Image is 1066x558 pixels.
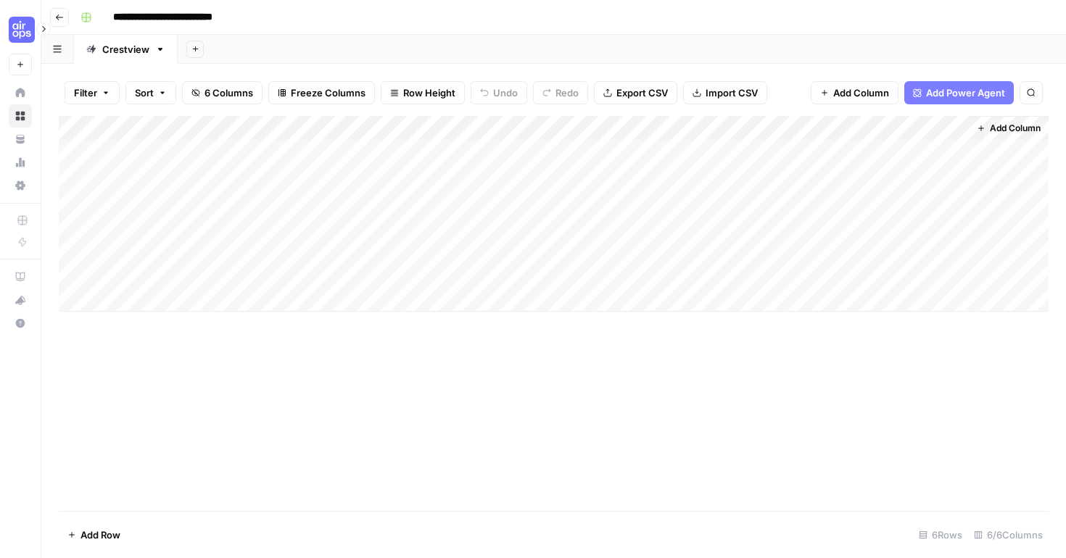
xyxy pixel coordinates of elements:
[9,265,32,288] a: AirOps Academy
[182,81,263,104] button: 6 Columns
[80,528,120,542] span: Add Row
[74,35,178,64] a: Crestview
[403,86,455,100] span: Row Height
[291,86,365,100] span: Freeze Columns
[9,12,32,48] button: Workspace: Cohort 4
[971,119,1046,138] button: Add Column
[706,86,758,100] span: Import CSV
[533,81,588,104] button: Redo
[555,86,579,100] span: Redo
[683,81,767,104] button: Import CSV
[9,174,32,197] a: Settings
[74,86,97,100] span: Filter
[9,288,32,312] button: What's new?
[268,81,375,104] button: Freeze Columns
[9,128,32,151] a: Your Data
[913,523,968,546] div: 6 Rows
[9,104,32,128] a: Browse
[125,81,176,104] button: Sort
[9,151,32,174] a: Usage
[811,81,898,104] button: Add Column
[381,81,465,104] button: Row Height
[9,289,31,311] div: What's new?
[833,86,889,100] span: Add Column
[9,312,32,335] button: Help + Support
[65,81,120,104] button: Filter
[990,122,1041,135] span: Add Column
[135,86,154,100] span: Sort
[968,523,1049,546] div: 6/6 Columns
[9,17,35,43] img: Cohort 4 Logo
[493,86,518,100] span: Undo
[904,81,1014,104] button: Add Power Agent
[9,81,32,104] a: Home
[471,81,527,104] button: Undo
[102,42,149,57] div: Crestview
[59,523,129,546] button: Add Row
[204,86,253,100] span: 6 Columns
[594,81,677,104] button: Export CSV
[926,86,1005,100] span: Add Power Agent
[616,86,668,100] span: Export CSV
